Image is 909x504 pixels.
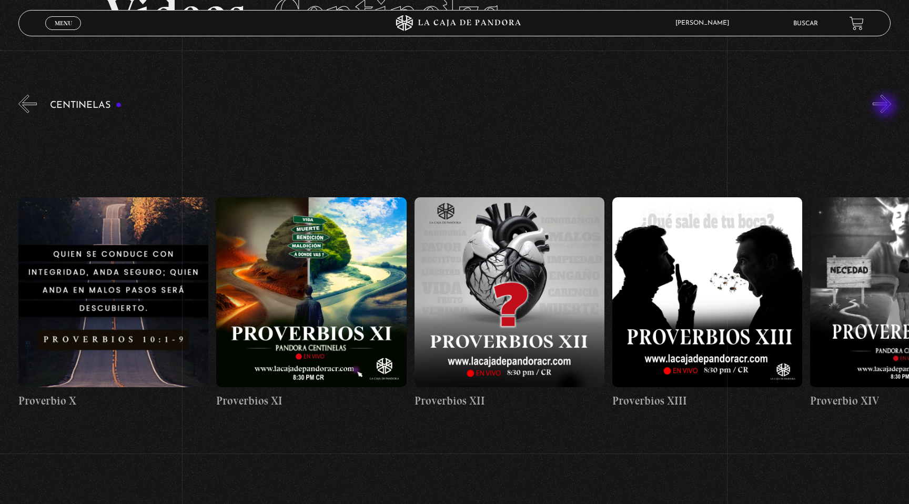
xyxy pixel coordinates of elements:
h4: Proverbio X [18,392,208,409]
h4: Proverbios XIII [612,392,802,409]
a: Proverbios XII [415,121,604,486]
h4: Proverbios XII [415,392,604,409]
a: Proverbio X [18,121,208,486]
h3: Centinelas [50,100,122,110]
button: Next [873,95,891,113]
span: Cerrar [51,29,76,36]
a: Proverbios XI [216,121,406,486]
button: Previous [18,95,37,113]
span: Menu [55,20,72,26]
a: Proverbios XIII [612,121,802,486]
h4: Proverbios XI [216,392,406,409]
a: View your shopping cart [850,16,864,31]
a: Buscar [793,21,818,27]
span: [PERSON_NAME] [670,20,740,26]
